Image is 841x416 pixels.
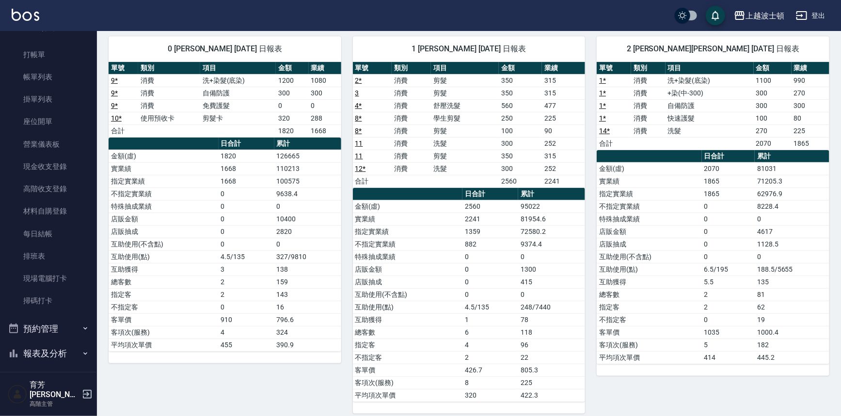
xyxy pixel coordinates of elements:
[4,178,93,200] a: 高階收支登錄
[542,87,585,99] td: 315
[666,99,754,112] td: 自備防護
[499,124,542,137] td: 100
[4,245,93,267] a: 排班表
[702,351,755,364] td: 414
[431,112,499,124] td: 學生剪髮
[518,276,585,288] td: 415
[30,400,79,408] p: 高階主管
[109,162,219,175] td: 實業績
[355,89,359,97] a: 3
[631,124,666,137] td: 消費
[109,313,219,326] td: 客單價
[109,225,219,238] td: 店販抽成
[462,339,518,351] td: 4
[4,316,93,341] button: 預約管理
[274,175,341,187] td: 100575
[392,137,431,150] td: 消費
[462,389,518,401] td: 320
[392,124,431,137] td: 消費
[219,250,274,263] td: 4.5/135
[309,62,341,75] th: 業績
[755,276,829,288] td: 135
[792,87,829,99] td: 270
[462,225,518,238] td: 1359
[518,376,585,389] td: 225
[274,339,341,351] td: 390.9
[4,66,93,88] a: 帳單列表
[462,200,518,213] td: 2560
[792,112,829,124] td: 80
[4,341,93,366] button: 報表及分析
[666,62,754,75] th: 項目
[353,326,463,339] td: 總客數
[219,162,274,175] td: 1668
[274,150,341,162] td: 126665
[109,138,341,352] table: a dense table
[499,62,542,75] th: 金額
[4,200,93,222] a: 材料自購登錄
[666,87,754,99] td: +染(中-300)
[274,276,341,288] td: 159
[219,288,274,301] td: 2
[109,187,219,200] td: 不指定實業績
[353,175,392,187] td: 合計
[353,250,463,263] td: 特殊抽成業績
[597,62,829,150] table: a dense table
[431,162,499,175] td: 洗髮
[542,162,585,175] td: 252
[109,238,219,250] td: 互助使用(不含點)
[499,150,542,162] td: 350
[431,87,499,99] td: 剪髮
[353,339,463,351] td: 指定客
[542,137,585,150] td: 252
[462,376,518,389] td: 8
[666,112,754,124] td: 快速護髮
[631,62,666,75] th: 類別
[518,326,585,339] td: 118
[702,250,755,263] td: 0
[274,238,341,250] td: 0
[702,339,755,351] td: 5
[4,366,93,391] button: 客戶管理
[219,150,274,162] td: 1820
[597,339,701,351] td: 客項次(服務)
[755,250,829,263] td: 0
[4,133,93,155] a: 營業儀表板
[755,288,829,301] td: 81
[518,200,585,213] td: 95022
[755,238,829,250] td: 1128.5
[219,213,274,225] td: 0
[276,87,308,99] td: 300
[597,238,701,250] td: 店販抽成
[200,87,276,99] td: 自備防護
[702,326,755,339] td: 1035
[219,276,274,288] td: 2
[4,155,93,178] a: 現金收支登錄
[499,74,542,87] td: 350
[462,301,518,313] td: 4.5/135
[353,276,463,288] td: 店販抽成
[353,313,463,326] td: 互助獲得
[499,137,542,150] td: 300
[631,74,666,87] td: 消費
[499,87,542,99] td: 350
[431,99,499,112] td: 舒壓洗髮
[274,250,341,263] td: 327/9810
[499,99,542,112] td: 560
[746,10,784,22] div: 上越波士頓
[597,225,701,238] td: 店販金額
[792,74,829,87] td: 990
[755,187,829,200] td: 62976.9
[219,138,274,150] th: 日合計
[276,74,308,87] td: 1200
[792,99,829,112] td: 300
[109,150,219,162] td: 金額(虛)
[597,150,829,364] table: a dense table
[109,276,219,288] td: 總客數
[309,87,341,99] td: 300
[276,62,308,75] th: 金額
[518,263,585,276] td: 1300
[109,62,341,138] table: a dense table
[462,276,518,288] td: 0
[755,263,829,276] td: 188.5/5655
